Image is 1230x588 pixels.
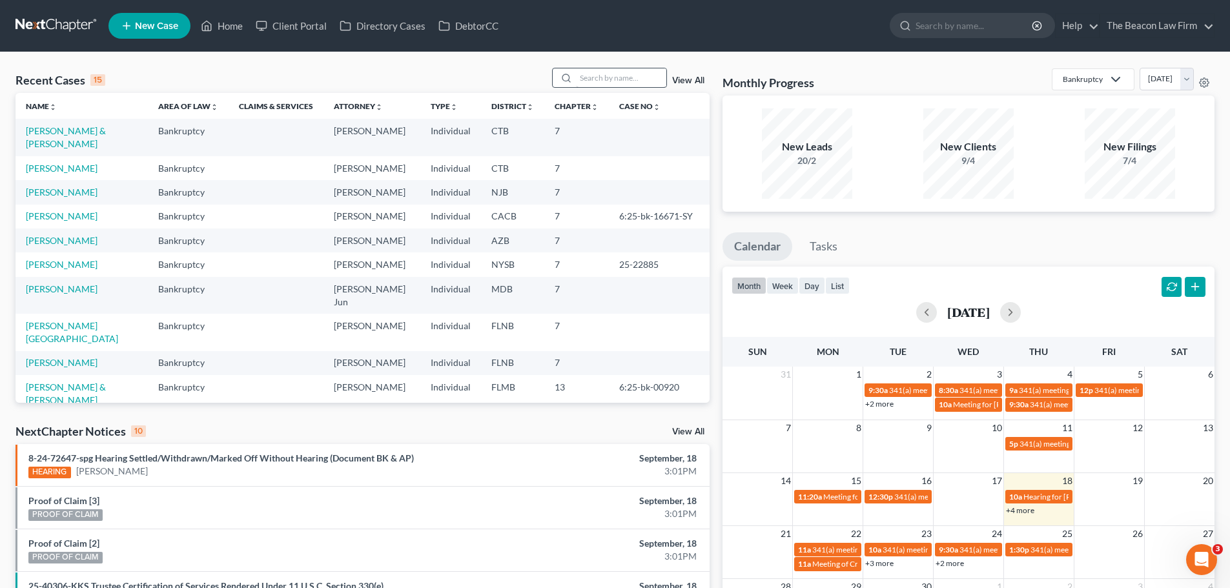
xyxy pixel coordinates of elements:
[26,320,118,344] a: [PERSON_NAME][GEOGRAPHIC_DATA]
[959,545,1084,554] span: 341(a) meeting for [PERSON_NAME]
[868,492,893,502] span: 12:30p
[76,465,148,478] a: [PERSON_NAME]
[1102,346,1116,357] span: Fri
[544,228,609,252] td: 7
[1136,367,1144,382] span: 5
[1009,385,1018,395] span: 9a
[1023,492,1124,502] span: Hearing for [PERSON_NAME]
[481,180,544,204] td: NJB
[28,552,103,563] div: PROOF OF CLAIM
[889,385,1082,395] span: 341(a) meeting for [PERSON_NAME] & [PERSON_NAME]
[28,509,103,521] div: PROOF OF CLAIM
[762,139,852,154] div: New Leads
[990,420,1003,436] span: 10
[420,180,481,204] td: Individual
[333,14,432,37] a: Directory Cases
[323,228,420,252] td: [PERSON_NAME]
[779,367,792,382] span: 31
[28,495,99,506] a: Proof of Claim [3]
[481,228,544,252] td: AZB
[26,381,106,405] a: [PERSON_NAME] & [PERSON_NAME]
[990,526,1003,542] span: 24
[148,375,229,412] td: Bankruptcy
[249,14,333,37] a: Client Portal
[544,180,609,204] td: 7
[15,423,146,439] div: NextChapter Notices
[823,492,1066,502] span: Meeting for [PERSON_NAME] & [PERSON_NAME] De [PERSON_NAME]
[591,103,599,111] i: unfold_more
[868,545,881,554] span: 10a
[812,545,937,554] span: 341(a) meeting for [PERSON_NAME]
[1131,526,1144,542] span: 26
[420,156,481,180] td: Individual
[26,235,97,246] a: [PERSON_NAME]
[482,465,697,478] div: 3:01PM
[894,492,1019,502] span: 341(a) meeting for [PERSON_NAME]
[672,427,704,436] a: View All
[855,367,863,382] span: 1
[798,545,811,554] span: 11a
[798,492,822,502] span: 11:20a
[148,156,229,180] td: Bankruptcy
[1063,74,1103,85] div: Bankruptcy
[323,351,420,375] td: [PERSON_NAME]
[799,277,825,294] button: day
[210,103,218,111] i: unfold_more
[544,205,609,228] td: 7
[544,119,609,156] td: 7
[420,277,481,314] td: Individual
[26,187,97,198] a: [PERSON_NAME]
[1131,420,1144,436] span: 12
[526,103,534,111] i: unfold_more
[544,351,609,375] td: 7
[420,205,481,228] td: Individual
[850,526,863,542] span: 22
[323,252,420,276] td: [PERSON_NAME]
[431,101,458,111] a: Typeunfold_more
[432,14,505,37] a: DebtorCC
[323,314,420,350] td: [PERSON_NAME]
[1094,385,1219,395] span: 341(a) meeting for [PERSON_NAME]
[953,400,1054,409] span: Meeting for [PERSON_NAME]
[779,473,792,489] span: 14
[923,139,1014,154] div: New Clients
[609,375,710,412] td: 6:25-bk-00920
[323,156,420,180] td: [PERSON_NAME]
[920,473,933,489] span: 16
[323,375,420,412] td: [PERSON_NAME]
[194,14,249,37] a: Home
[1207,367,1215,382] span: 6
[576,68,666,87] input: Search by name...
[148,252,229,276] td: Bankruptcy
[481,156,544,180] td: CTB
[798,232,849,261] a: Tasks
[1186,544,1217,575] iframe: Intercom live chat
[1100,14,1214,37] a: The Beacon Law Firm
[817,346,839,357] span: Mon
[609,205,710,228] td: 6:25-bk-16671-SY
[939,400,952,409] span: 10a
[481,314,544,350] td: FLNB
[148,351,229,375] td: Bankruptcy
[619,101,661,111] a: Case Nounfold_more
[148,277,229,314] td: Bankruptcy
[959,385,1084,395] span: 341(a) meeting for [PERSON_NAME]
[544,314,609,350] td: 7
[482,494,697,507] div: September, 18
[996,367,1003,382] span: 3
[26,283,97,294] a: [PERSON_NAME]
[1009,400,1029,409] span: 9:30a
[784,420,792,436] span: 7
[15,72,105,88] div: Recent Cases
[947,305,990,319] h2: [DATE]
[555,101,599,111] a: Chapterunfold_more
[779,526,792,542] span: 21
[148,119,229,156] td: Bankruptcy
[1085,154,1175,167] div: 7/4
[672,76,704,85] a: View All
[28,467,71,478] div: HEARING
[723,232,792,261] a: Calendar
[420,351,481,375] td: Individual
[1131,473,1144,489] span: 19
[544,252,609,276] td: 7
